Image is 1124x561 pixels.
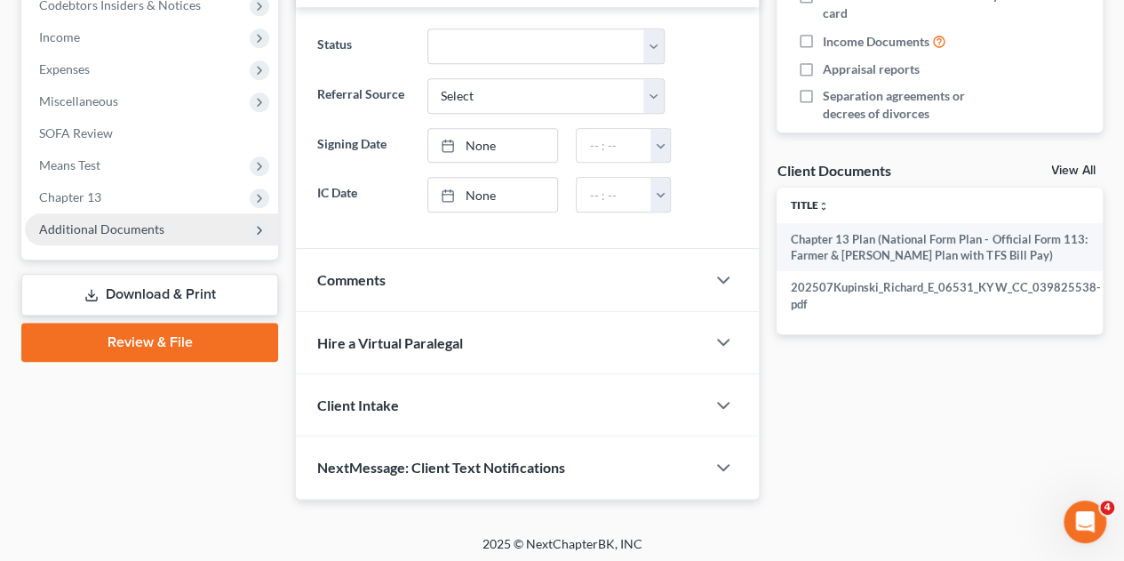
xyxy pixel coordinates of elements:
[823,33,929,51] span: Income Documents
[39,29,80,44] span: Income
[25,117,278,149] a: SOFA Review
[1051,164,1096,177] a: View All
[317,334,463,351] span: Hire a Virtual Paralegal
[823,60,920,78] span: Appraisal reports
[317,397,399,413] span: Client Intake
[308,78,418,114] label: Referral Source
[1100,501,1114,515] span: 4
[791,198,829,212] a: Titleunfold_more
[39,125,113,140] span: SOFA Review
[39,61,90,76] span: Expenses
[777,271,1114,320] td: 202507Kupinski_Richard_E_06531_KYW_CC_039825538-pdf
[317,459,565,476] span: NextMessage: Client Text Notifications
[777,223,1114,272] td: Chapter 13 Plan (National Form Plan - Official Form 113: Farmer & [PERSON_NAME] Plan with TFS Bil...
[777,161,890,180] div: Client Documents
[1064,501,1106,543] iframe: Intercom live chat
[39,221,164,236] span: Additional Documents
[308,177,418,212] label: IC Date
[39,189,101,204] span: Chapter 13
[39,93,118,108] span: Miscellaneous
[577,129,651,163] input: -- : --
[428,178,558,212] a: None
[428,129,558,163] a: None
[823,87,1006,123] span: Separation agreements or decrees of divorces
[818,201,829,212] i: unfold_more
[577,178,651,212] input: -- : --
[39,157,100,172] span: Means Test
[21,323,278,362] a: Review & File
[21,274,278,316] a: Download & Print
[317,271,386,288] span: Comments
[308,28,418,64] label: Status
[308,128,418,164] label: Signing Date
